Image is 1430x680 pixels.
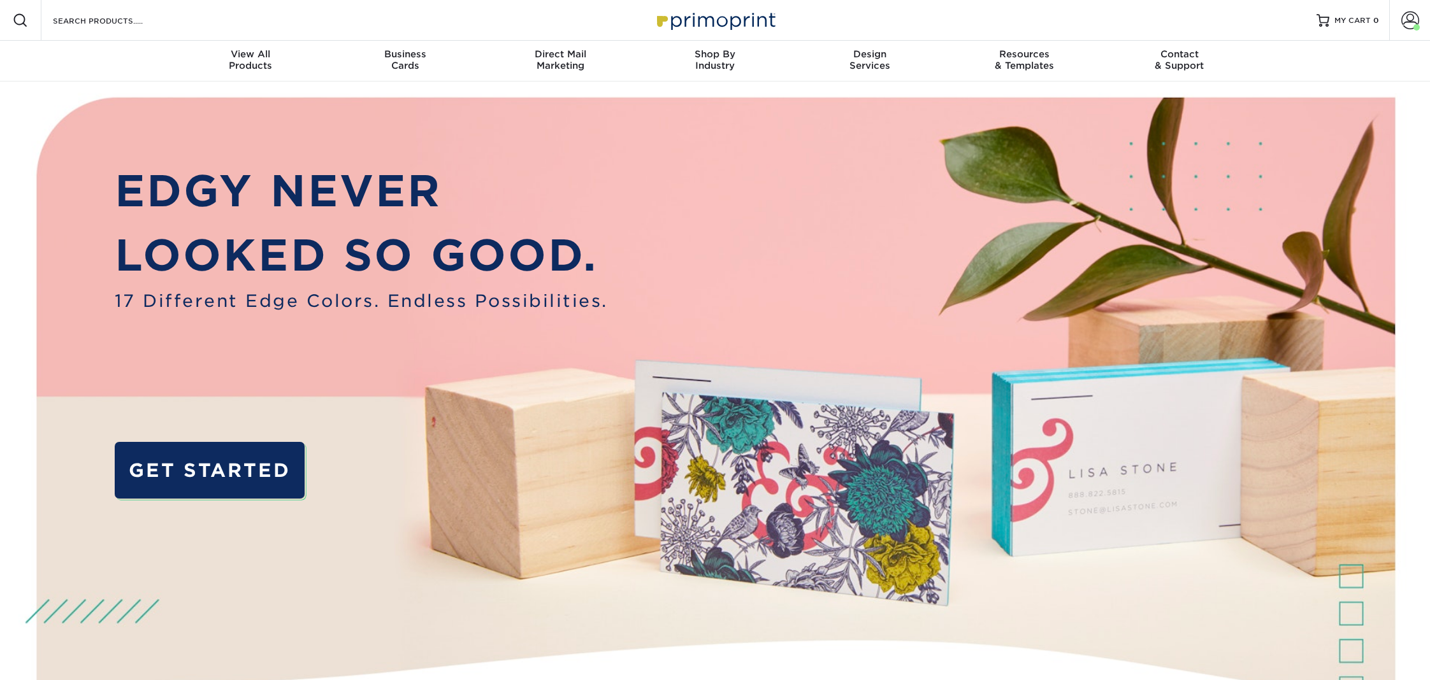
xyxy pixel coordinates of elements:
[173,41,328,81] a: View AllProducts
[115,288,608,313] span: 17 Different Edge Colors. Endless Possibilities.
[52,13,176,28] input: SEARCH PRODUCTS.....
[947,48,1102,71] div: & Templates
[1102,48,1257,71] div: & Support
[483,48,638,71] div: Marketing
[1102,48,1257,60] span: Contact
[483,41,638,81] a: Direct MailMarketing
[483,48,638,60] span: Direct Mail
[792,48,947,71] div: Services
[173,48,328,71] div: Products
[792,41,947,81] a: DesignServices
[638,41,793,81] a: Shop ByIndustry
[947,48,1102,60] span: Resources
[115,223,608,288] p: LOOKED SO GOOD.
[328,41,483,81] a: BusinessCards
[1334,15,1371,26] span: MY CART
[173,48,328,60] span: View All
[328,48,483,71] div: Cards
[792,48,947,60] span: Design
[638,48,793,71] div: Industry
[115,159,608,223] p: EDGY NEVER
[328,48,483,60] span: Business
[651,6,779,34] img: Primoprint
[638,48,793,60] span: Shop By
[947,41,1102,81] a: Resources& Templates
[1373,16,1379,25] span: 0
[1102,41,1257,81] a: Contact& Support
[115,442,305,499] a: GET STARTED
